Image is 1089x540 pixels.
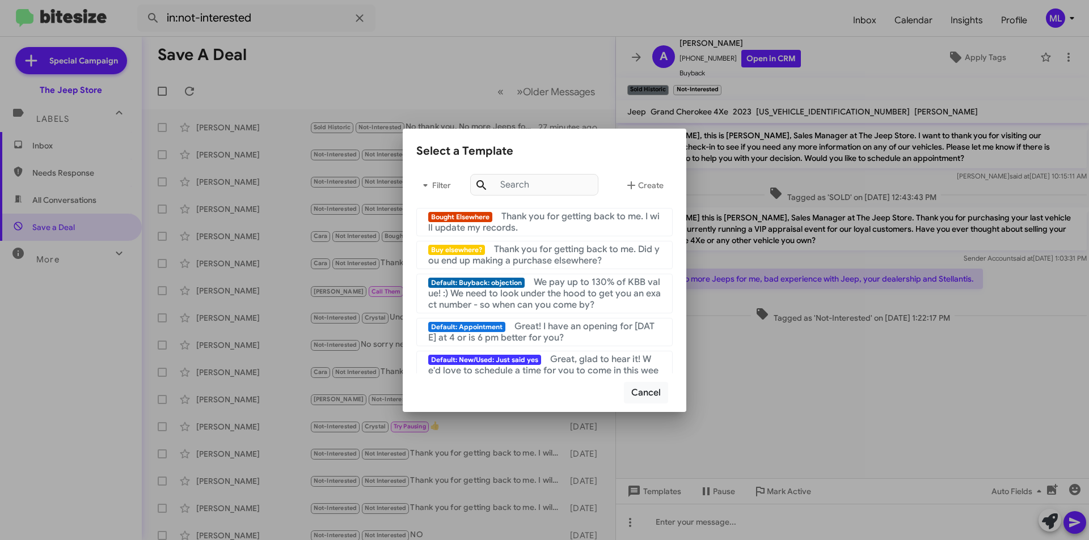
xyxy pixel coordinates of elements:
button: Cancel [624,382,668,403]
span: Thank you for getting back to me. I will update my records. [428,211,660,233]
span: Default: New/Used: Just said yes [428,355,541,365]
span: Create [624,175,664,195]
span: Thank you for getting back to me. Did you end up making a purchase elsewhere? [428,244,660,266]
span: Default: Buyback: objection [428,278,525,288]
span: Bought Elsewhere [428,212,492,222]
span: Buy elsewhere? [428,245,485,255]
div: Select a Template [416,142,673,160]
span: We pay up to 130% of KBB value! :) We need to look under the hood to get you an exact number - so... [428,277,661,311]
input: Search [470,174,598,195]
button: Filter [416,172,453,199]
span: Great! I have an opening for [DATE] at 4 or is 6 pm better for you? [428,321,655,343]
span: Filter [416,175,453,195]
button: Create [615,172,673,199]
span: Default: Appointment [428,322,505,332]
